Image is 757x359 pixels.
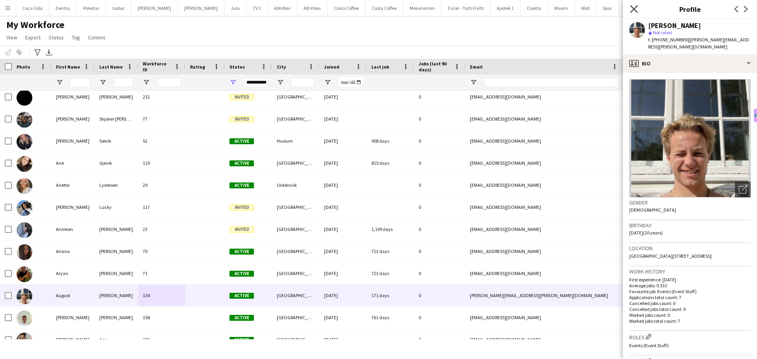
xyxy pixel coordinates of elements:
img: Bendik Aas [17,333,32,348]
h3: Work history [629,268,751,275]
div: Bio [623,54,757,73]
img: Crew avatar or photo [629,79,751,197]
div: [GEOGRAPHIC_DATA] [272,285,319,306]
button: AB Inbev [297,0,328,16]
div: [DATE] [319,152,367,174]
div: [GEOGRAPHIC_DATA] [272,196,319,218]
div: [DATE] [319,130,367,152]
div: 0 [414,130,465,152]
div: 815 days [367,152,414,174]
div: Aas [95,329,138,350]
div: 134 [138,285,185,306]
input: City Filter Input [291,78,315,87]
div: [EMAIL_ADDRESS][DOMAIN_NAME] [465,86,623,108]
div: [DATE] [319,262,367,284]
div: 0 [414,218,465,240]
span: Joined [324,64,339,70]
span: Photo [17,64,30,70]
input: Last Name Filter Input [114,78,133,87]
div: 0 [414,262,465,284]
h3: Location [629,245,751,252]
div: [PERSON_NAME] [51,196,95,218]
input: Email Filter Input [484,78,618,87]
span: Invited [229,116,254,122]
button: TV 2 [246,0,268,16]
div: 0 [414,329,465,350]
div: 77 [138,108,185,130]
app-action-btn: Export XLSX [44,48,54,57]
div: 158 [138,307,185,328]
button: Coca Cola [16,0,49,16]
button: Open Filter Menu [56,79,63,86]
p: Worked jobs total count: 7 [629,318,751,324]
div: 0 [414,174,465,196]
div: 0 [414,152,465,174]
div: [PERSON_NAME] [95,240,138,262]
div: [DATE] [319,218,367,240]
h3: Roles [629,333,751,341]
span: Email [470,64,483,70]
div: [PERSON_NAME] [51,86,95,108]
div: 23 [138,218,185,240]
div: [GEOGRAPHIC_DATA] [272,108,319,130]
div: 0 [414,86,465,108]
p: Applications total count: 7 [629,294,751,300]
div: Ane [51,152,95,174]
div: [GEOGRAPHIC_DATA] [272,329,319,350]
div: [PERSON_NAME] [95,307,138,328]
img: Anette Lydersen [17,178,32,194]
span: Active [229,315,254,321]
input: Joined Filter Input [338,78,362,87]
div: [DATE] [319,329,367,350]
span: My Workforce [6,19,64,31]
span: Events (Event Staff) [629,342,669,348]
div: 1,109 days [367,218,414,240]
span: Status [229,64,245,70]
button: Open Filter Menu [143,79,150,86]
div: [GEOGRAPHIC_DATA] [272,218,319,240]
div: Aryan [51,262,95,284]
span: Status [48,34,64,41]
a: Comms [85,32,109,43]
button: Mekonomen [403,0,442,16]
div: [EMAIL_ADDRESS][DOMAIN_NAME] [465,329,623,350]
div: [PERSON_NAME] [51,108,95,130]
div: 723 days [367,240,414,262]
div: [DATE] [319,196,367,218]
div: 110 [138,152,185,174]
div: 71 [138,262,185,284]
span: Active [229,271,254,277]
div: [PERSON_NAME] [51,307,95,328]
span: Last job [371,64,389,70]
p: Worked jobs count: 0 [629,312,751,318]
div: [EMAIL_ADDRESS][DOMAIN_NAME] [465,218,623,240]
button: [PERSON_NAME] [131,0,178,16]
span: First Name [56,64,80,70]
div: Anette [51,174,95,196]
button: Cloetta [520,0,548,16]
div: [DATE] [319,240,367,262]
div: 0 [414,240,465,262]
div: 723 days [367,262,414,284]
div: [DATE] [319,86,367,108]
img: Ariana Amir-Mokri [17,244,32,260]
span: Active [229,160,254,166]
span: Invited [229,94,254,100]
div: Gjevik [95,152,138,174]
button: Costa Coffee [328,0,365,16]
button: Jula [224,0,246,16]
div: 0 [414,285,465,306]
div: Ulsteinvik [272,174,319,196]
div: Lucky [95,196,138,218]
span: Invited [229,205,254,210]
div: 171 days [367,285,414,306]
div: [PERSON_NAME] [648,22,701,29]
img: Ane Gjevik [17,156,32,172]
img: Axel Günther [17,311,32,326]
p: Cancelled jobs count: 0 [629,300,751,306]
div: [PERSON_NAME] [95,285,138,306]
span: Tag [72,34,80,41]
span: Rating [190,64,205,70]
img: Andrea Sævik [17,134,32,150]
div: 761 days [367,307,414,328]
